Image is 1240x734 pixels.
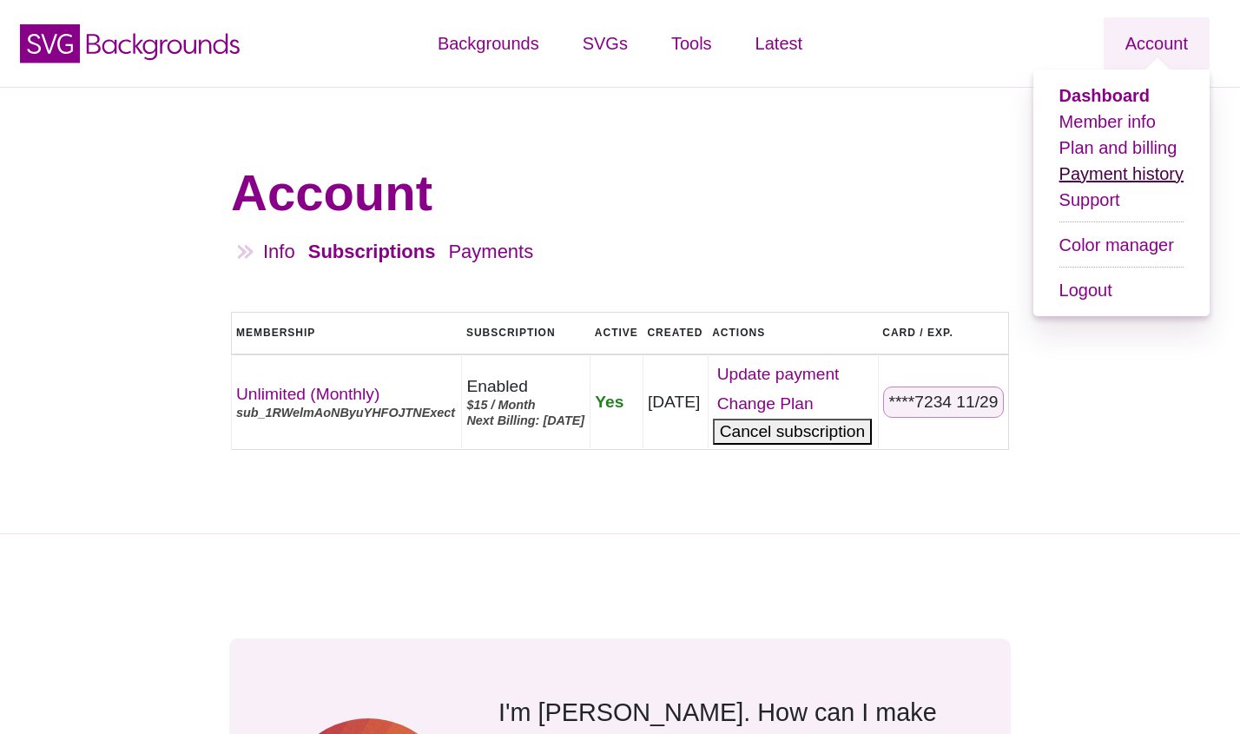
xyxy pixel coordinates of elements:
a: SVGs [561,17,650,69]
a: Payment history [1059,164,1184,183]
a: Support [1059,190,1120,209]
a: Account [1104,17,1210,69]
a: Info [263,241,295,262]
a: Color manager [1059,235,1174,255]
th: Card / Exp. [878,312,1008,354]
div: [DATE] [648,392,703,413]
a: Subscriptions [308,241,436,262]
th: Created [643,312,708,354]
div: ‌ [713,360,874,445]
a: Logout [1059,281,1112,300]
a: Payments [448,241,533,262]
div: Next Billing: [DATE] [466,413,585,428]
a: Update [713,360,874,389]
div: sub_1RWelmAoNByuYHFOJTNExect [236,405,457,420]
a: Unlimited (Monthly) [236,385,379,403]
span: Yes [595,393,623,411]
th: Actions [708,312,878,354]
a: Member info [1059,112,1156,131]
button: Cancel [713,419,872,445]
div: Enabled [466,376,585,397]
th: Membership [232,312,462,354]
div: $15 / Month [466,397,585,413]
a: Change Plan [713,389,874,419]
a: Latest [734,17,824,69]
nav: Account Navigation [231,235,1009,280]
a: Dashboard [1059,86,1150,105]
th: Subscription [462,312,590,354]
th: Active [590,312,643,354]
a: Plan and billing [1059,138,1177,157]
a: Tools [650,17,734,69]
h1: Account [231,162,1009,223]
a: Backgrounds [416,17,561,69]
